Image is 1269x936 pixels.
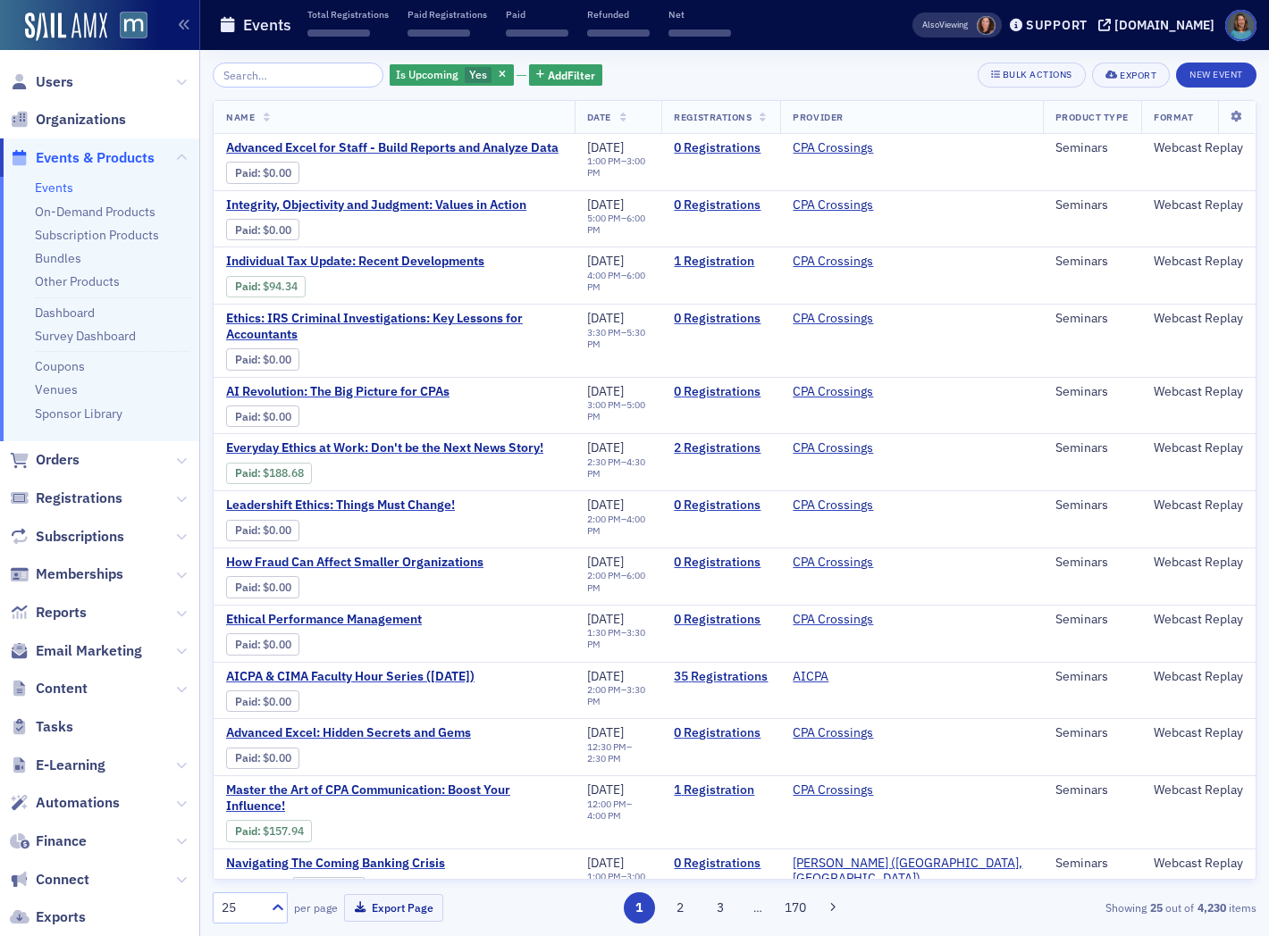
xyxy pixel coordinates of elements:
[587,513,621,525] time: 2:00 PM
[35,405,122,422] a: Sponsor Library
[36,489,122,508] span: Registrations
[587,455,621,468] time: 2:30 PM
[587,269,645,293] time: 6:00 PM
[587,798,626,810] time: 12:00 PM
[587,155,645,179] time: 3:00 PM
[263,751,291,765] span: $0.00
[263,280,298,293] span: $94.34
[226,405,299,427] div: Paid: 0 - $0
[10,793,120,813] a: Automations
[921,899,1256,915] div: Showing out of items
[10,450,80,470] a: Orders
[35,180,73,196] a: Events
[35,305,95,321] a: Dashboard
[1055,311,1129,327] div: Seminars
[587,29,650,37] span: ‌
[292,877,366,898] div: Paid: 0 - $0
[978,63,1086,88] button: Bulk Actions
[674,197,768,213] a: 0 Registrations
[10,148,155,168] a: Events & Products
[25,13,107,41] a: SailAMX
[120,12,147,39] img: SailAMX
[36,564,123,584] span: Memberships
[1055,197,1129,213] div: Seminars
[587,456,650,480] div: –
[1225,10,1256,41] span: Profile
[587,497,624,513] span: [DATE]
[668,8,731,21] p: Net
[793,384,905,400] span: CPA Crossings
[977,16,996,35] span: Natalie Antonakas
[793,111,843,123] span: Provider
[674,856,768,872] a: 0 Registrations
[226,219,299,240] div: Paid: 0 - $0
[664,892,695,923] button: 2
[235,280,257,293] a: Paid
[36,870,89,890] span: Connect
[587,326,621,338] time: 3:30 PM
[1026,17,1088,33] div: Support
[793,725,873,741] a: CPA Crossings
[10,679,88,698] a: Content
[235,280,263,293] span: :
[226,197,526,213] a: Integrity, Objectivity and Judgment: Values in Action
[36,832,87,851] span: Finance
[1176,65,1256,81] a: New Event
[1055,725,1129,741] div: Seminars
[793,555,873,571] a: CPA Crossings
[587,626,621,639] time: 1:30 PM
[226,311,562,342] span: Ethics: IRS Criminal Investigations: Key Lessons for Accountants
[1055,782,1129,798] div: Seminars
[1154,111,1193,123] span: Format
[235,695,257,708] a: Paid
[36,717,73,737] span: Tasks
[235,223,257,237] a: Paid
[587,8,650,21] p: Refunded
[1154,384,1243,400] div: Webcast Replay
[235,166,263,180] span: :
[226,782,562,814] span: Master the Art of CPA Communication: Boost Your Influence!
[344,894,443,922] button: Export Page
[922,19,968,31] span: Viewing
[793,555,905,571] span: CPA Crossings
[793,140,873,156] a: CPA Crossings
[10,717,73,737] a: Tasks
[226,725,526,741] a: Advanced Excel: Hidden Secrets and Gems
[793,254,873,270] a: CPA Crossings
[587,570,650,593] div: –
[263,523,291,537] span: $0.00
[587,310,624,326] span: [DATE]
[548,67,595,83] span: Add Filter
[587,569,645,593] time: 6:00 PM
[226,612,526,628] a: Ethical Performance Management
[36,72,73,92] span: Users
[587,398,621,411] time: 3:00 PM
[226,879,286,898] div: Draft
[587,213,650,236] div: –
[793,254,905,270] span: CPA Crossings
[1098,19,1221,31] button: [DOMAIN_NAME]
[587,155,621,167] time: 1:00 PM
[235,166,257,180] a: Paid
[36,148,155,168] span: Events & Products
[587,111,611,123] span: Date
[1154,140,1243,156] div: Webcast Replay
[235,223,263,237] span: :
[226,856,526,872] span: Navigating The Coming Banking Crisis
[36,907,86,927] span: Exports
[396,67,458,81] span: Is Upcoming
[226,140,559,156] span: Advanced Excel for Staff - Build Reports and Analyze Data
[1154,254,1243,270] div: Webcast Replay
[587,741,650,765] div: –
[587,196,624,213] span: [DATE]
[793,440,905,456] span: CPA Crossings
[587,871,650,894] div: –
[390,64,514,87] div: Yes
[226,463,312,484] div: Paid: 2 - $18868
[587,399,650,422] div: –
[235,751,263,765] span: :
[793,782,905,798] span: CPA Crossings
[226,440,543,456] span: Everyday Ethics at Work: Don't be the Next News Story!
